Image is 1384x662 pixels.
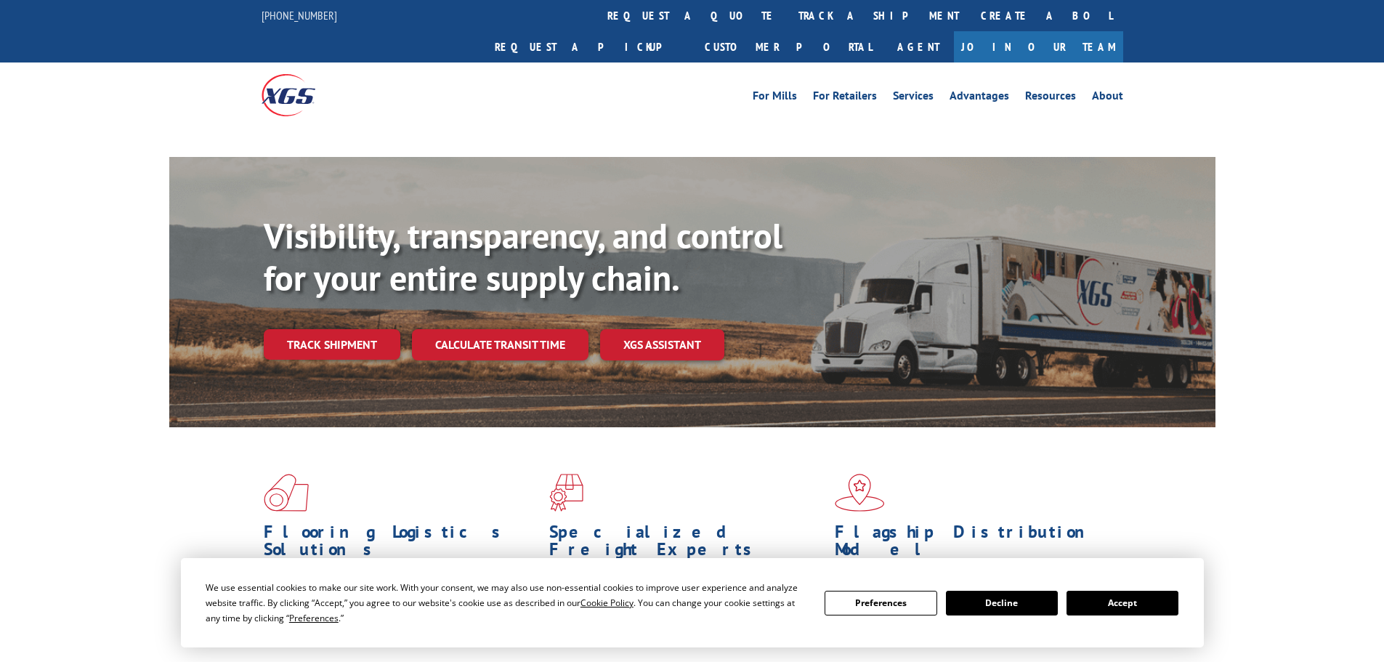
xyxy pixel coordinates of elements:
[1067,591,1178,615] button: Accept
[600,329,724,360] a: XGS ASSISTANT
[883,31,954,62] a: Agent
[206,580,807,626] div: We use essential cookies to make our site work. With your consent, we may also use non-essential ...
[893,90,934,106] a: Services
[835,474,885,512] img: xgs-icon-flagship-distribution-model-red
[813,90,877,106] a: For Retailers
[264,523,538,565] h1: Flooring Logistics Solutions
[262,8,337,23] a: [PHONE_NUMBER]
[289,612,339,624] span: Preferences
[264,474,309,512] img: xgs-icon-total-supply-chain-intelligence-red
[954,31,1123,62] a: Join Our Team
[412,329,588,360] a: Calculate transit time
[181,558,1204,647] div: Cookie Consent Prompt
[753,90,797,106] a: For Mills
[950,90,1009,106] a: Advantages
[549,474,583,512] img: xgs-icon-focused-on-flooring-red
[946,591,1058,615] button: Decline
[1025,90,1076,106] a: Resources
[549,523,824,565] h1: Specialized Freight Experts
[264,213,782,300] b: Visibility, transparency, and control for your entire supply chain.
[1092,90,1123,106] a: About
[484,31,694,62] a: Request a pickup
[264,329,400,360] a: Track shipment
[580,597,634,609] span: Cookie Policy
[694,31,883,62] a: Customer Portal
[825,591,936,615] button: Preferences
[835,523,1109,565] h1: Flagship Distribution Model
